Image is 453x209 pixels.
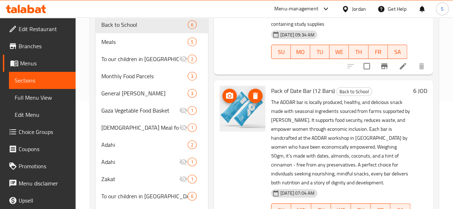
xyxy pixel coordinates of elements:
[3,38,76,55] a: Branches
[329,45,349,59] button: WE
[101,192,188,200] div: To our children in Jordan and Gaza
[188,175,197,183] div: items
[271,45,291,59] button: SU
[101,55,179,63] span: To our children in [GEOGRAPHIC_DATA] and [GEOGRAPHIC_DATA]
[188,124,196,131] span: 1
[96,153,208,170] div: Adahi1
[101,123,179,132] div: Iftar Meal for Jordan and Gaza
[310,45,329,59] button: TU
[3,140,76,158] a: Coupons
[96,68,208,85] div: Monthly Food Parcels3
[188,39,196,45] span: 5
[101,20,188,29] span: Back to School
[220,86,265,131] img: Pack of Date Bar (12 Bars)
[337,88,372,96] span: Back to School
[96,85,208,102] div: General [PERSON_NAME]3
[3,158,76,175] a: Promotions
[3,20,76,38] a: Edit Restaurant
[188,140,197,149] div: items
[19,145,70,153] span: Coupons
[291,45,310,59] button: MO
[179,123,188,132] svg: Inactive section
[96,119,208,136] div: [DEMOGRAPHIC_DATA] Meal for [GEOGRAPHIC_DATA] and [GEOGRAPHIC_DATA]1
[101,89,188,98] span: General [PERSON_NAME]
[188,38,197,46] div: items
[352,5,366,13] div: Jordan
[352,47,365,57] span: TH
[188,20,197,29] div: items
[188,55,197,63] div: items
[101,175,179,183] span: Zakat
[3,192,76,209] a: Upsell
[188,56,196,63] span: 2
[19,196,70,205] span: Upsell
[391,47,404,57] span: SA
[179,175,188,183] svg: Inactive section
[332,47,346,57] span: WE
[3,175,76,192] a: Menu disclaimer
[188,106,197,115] div: items
[3,123,76,140] a: Choice Groups
[336,87,372,96] div: Back to School
[188,89,197,98] div: items
[101,192,188,200] span: To our children in [GEOGRAPHIC_DATA] and [GEOGRAPHIC_DATA]
[294,47,307,57] span: MO
[19,128,70,136] span: Choice Groups
[101,140,188,149] span: Adahi
[19,179,70,188] span: Menu disclaimer
[359,59,374,74] span: Select to update
[9,72,76,89] a: Sections
[271,98,410,187] p: The ADDAR bar is locally produced, healthy, and delicious snack made with seasonal ingredients so...
[19,42,70,50] span: Branches
[278,31,317,38] span: [DATE] 09:34 AM
[15,110,70,119] span: Edit Menu
[101,38,188,46] div: Meals
[101,158,179,166] div: Adahi
[188,193,196,200] span: 6
[188,158,197,166] div: items
[179,158,188,166] svg: Inactive section
[19,162,70,170] span: Promotions
[96,136,208,153] div: Adahi2
[278,190,317,196] span: [DATE] 07:04 AM
[349,45,368,59] button: TH
[101,55,179,63] div: To our children in Jordan and Gaza
[101,106,179,115] span: Gaza Vegetable Food Basket
[376,58,393,75] button: Branch-specific-item
[441,5,444,13] span: S
[188,123,197,132] div: items
[388,45,407,59] button: SA
[188,21,196,28] span: 6
[19,25,70,33] span: Edit Restaurant
[274,47,288,57] span: SU
[188,90,196,97] span: 3
[413,58,430,75] button: delete
[188,176,196,183] span: 1
[96,102,208,119] div: Gaza Vegetable Food Basket1
[371,47,385,57] span: FR
[274,5,318,13] div: Menu-management
[9,89,76,106] a: Full Menu View
[15,76,70,85] span: Sections
[188,141,196,148] span: 2
[313,47,327,57] span: TU
[101,72,188,80] span: Monthly Food Parcels
[20,59,70,68] span: Menus
[368,45,388,59] button: FR
[188,107,196,114] span: 1
[179,55,188,63] svg: Inactive section
[399,62,407,70] a: Edit menu item
[9,106,76,123] a: Edit Menu
[101,123,179,132] span: [DEMOGRAPHIC_DATA] Meal for [GEOGRAPHIC_DATA] and [GEOGRAPHIC_DATA]
[96,16,208,33] div: Back to School6
[222,89,237,103] button: upload picture
[413,86,427,96] h6: 6 JOD
[96,188,208,205] div: To our children in [GEOGRAPHIC_DATA] and [GEOGRAPHIC_DATA]6
[96,50,208,68] div: To our children in [GEOGRAPHIC_DATA] and [GEOGRAPHIC_DATA]2
[96,170,208,188] div: Zakat1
